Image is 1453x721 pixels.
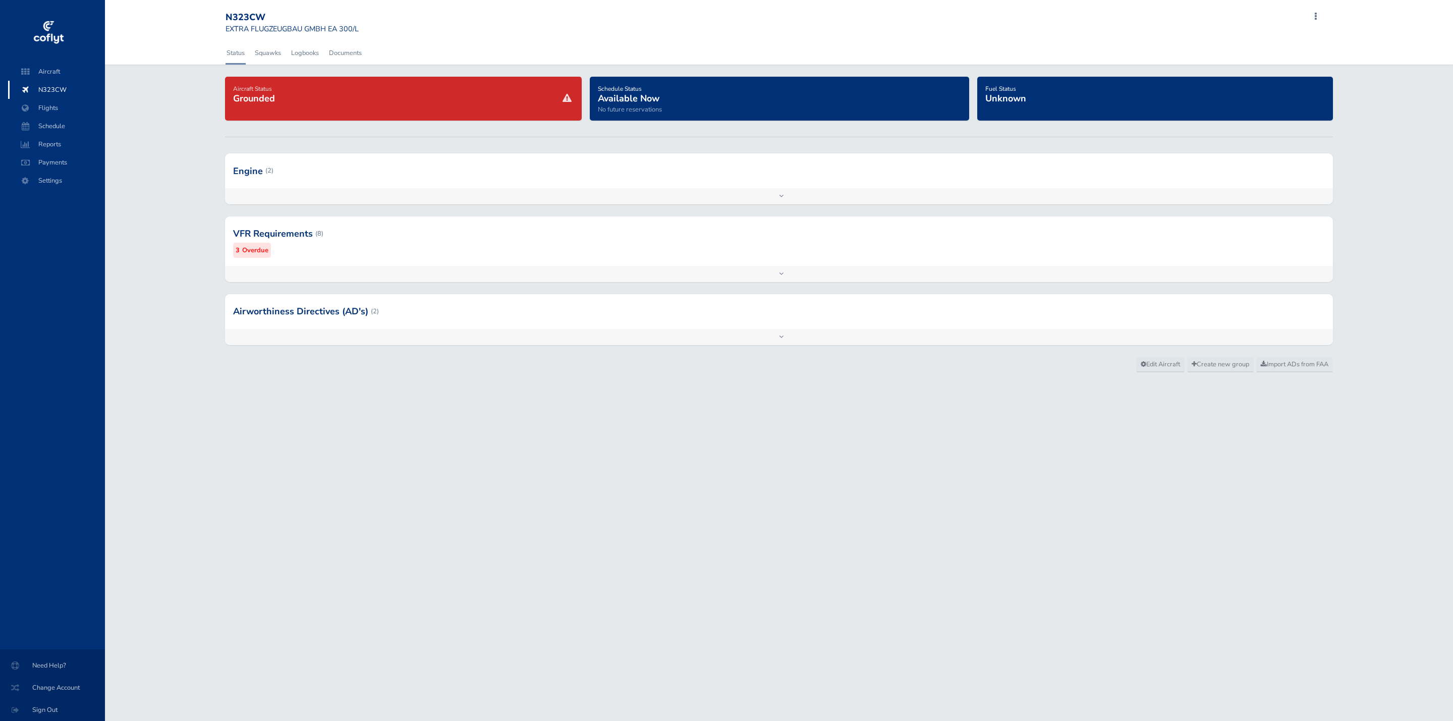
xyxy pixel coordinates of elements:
small: Overdue [242,245,268,256]
span: Schedule Status [598,85,642,93]
a: Create new group [1187,357,1254,372]
a: Logbooks [290,42,320,64]
small: EXTRA FLUGZEUGBAU GMBH EA 300/L [226,24,359,34]
span: Edit Aircraft [1141,360,1180,369]
span: No future reservations [598,105,662,114]
a: Status [226,42,246,64]
span: Sign Out [12,701,93,719]
img: coflyt logo [32,18,65,48]
a: Documents [328,42,363,64]
span: Unknown [985,92,1026,104]
span: Grounded [233,92,275,104]
span: Aircraft [18,63,95,81]
span: Import ADs from FAA [1261,360,1328,369]
span: Change Account [12,679,93,697]
span: Aircraft Status [233,85,272,93]
a: Squawks [254,42,282,64]
span: Available Now [598,92,659,104]
a: Import ADs from FAA [1256,357,1333,372]
span: Settings [18,172,95,190]
span: Need Help? [12,656,93,675]
span: N323CW [18,81,95,99]
span: Flights [18,99,95,117]
span: Payments [18,153,95,172]
span: Reports [18,135,95,153]
a: Edit Aircraft [1136,357,1185,372]
span: Fuel Status [985,85,1016,93]
a: Schedule StatusAvailable Now [598,82,659,105]
span: Schedule [18,117,95,135]
span: Create new group [1192,360,1249,369]
div: N323CW [226,12,359,23]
